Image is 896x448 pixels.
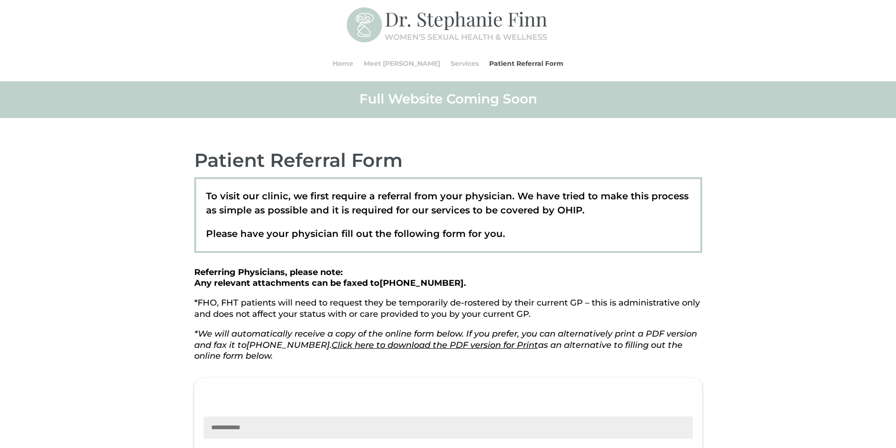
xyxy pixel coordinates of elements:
[194,267,466,289] strong: Referring Physicians, please note: Any relevant attachments can be faxed to .
[333,46,353,81] a: Home
[194,298,702,329] p: *FHO, FHT patients will need to request they be temporarily de-rostered by their current GP – thi...
[194,90,702,112] h2: Full Website Coming Soon
[332,340,538,350] a: Click here to download the PDF version for Print
[246,340,330,350] span: [PHONE_NUMBER]
[364,46,440,81] a: Meet [PERSON_NAME]
[489,46,563,81] a: Patient Referral Form
[194,148,702,177] h2: Patient Referral Form
[206,189,690,227] p: To visit our clinic, we first require a referral from your physician. We have tried to make this ...
[206,227,690,241] p: Please have your physician fill out the following form for you.
[194,329,697,362] em: *We will automatically receive a copy of the online form below. If you prefer, you can alternativ...
[451,46,479,81] a: Services
[380,278,464,288] span: [PHONE_NUMBER]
